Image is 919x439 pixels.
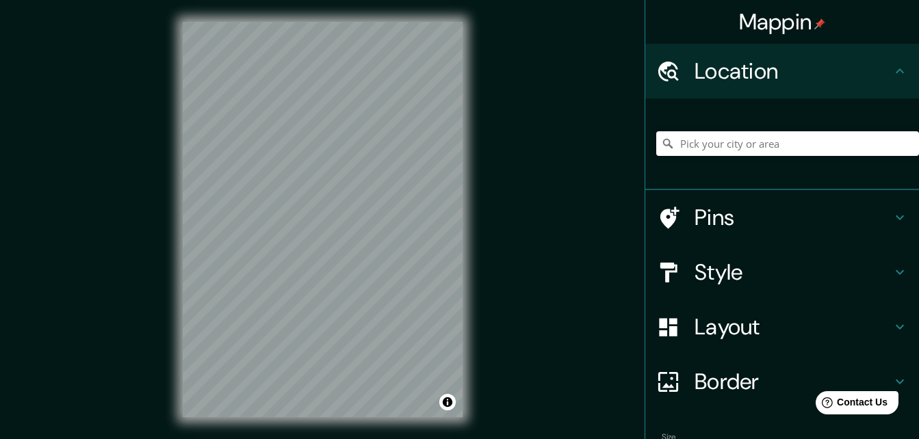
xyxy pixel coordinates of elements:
[797,386,904,424] iframe: Help widget launcher
[814,18,825,29] img: pin-icon.png
[183,22,463,417] canvas: Map
[739,8,826,36] h4: Mappin
[656,131,919,156] input: Pick your city or area
[645,44,919,98] div: Location
[645,354,919,409] div: Border
[645,300,919,354] div: Layout
[645,245,919,300] div: Style
[439,394,456,410] button: Toggle attribution
[695,204,892,231] h4: Pins
[695,368,892,395] h4: Border
[695,313,892,341] h4: Layout
[645,190,919,245] div: Pins
[695,258,892,286] h4: Style
[695,57,892,85] h4: Location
